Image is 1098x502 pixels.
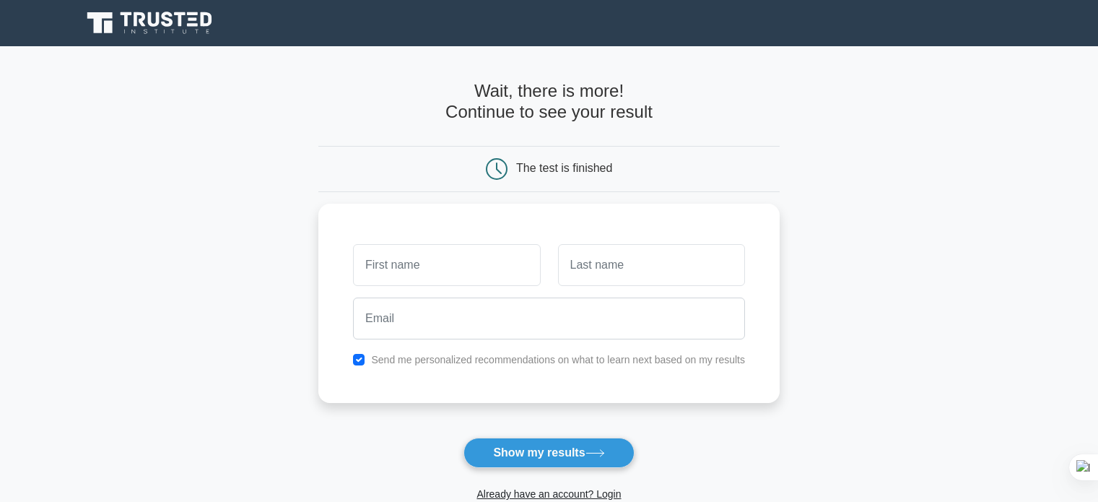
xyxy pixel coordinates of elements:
input: Email [353,298,745,339]
label: Send me personalized recommendations on what to learn next based on my results [371,354,745,365]
h4: Wait, there is more! Continue to see your result [318,81,780,123]
button: Show my results [463,438,634,468]
input: Last name [558,244,745,286]
input: First name [353,244,540,286]
a: Already have an account? Login [476,488,621,500]
div: The test is finished [516,162,612,174]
